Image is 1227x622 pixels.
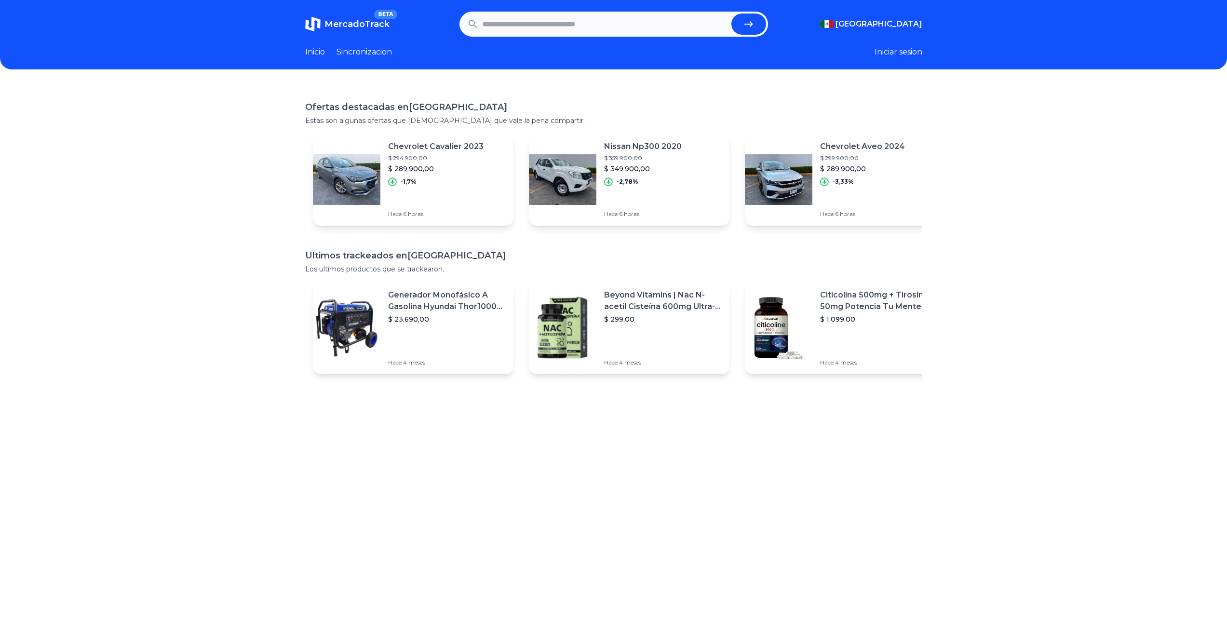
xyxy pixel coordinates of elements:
h1: Ofertas destacadas en [GEOGRAPHIC_DATA] [305,100,922,114]
p: Hace 6 horas [604,210,682,218]
a: Featured imageCiticolina 500mg + Tirosina 50mg Potencia Tu Mente (120caps) Sabor Sin Sabor$ 1.099... [745,282,945,374]
a: Inicio [305,46,325,58]
a: Featured imageBeyond Vitamins | Nac N-acetil Cisteína 600mg Ultra-premium Con Inulina De Agave (p... [529,282,729,374]
p: Chevrolet Aveo 2024 [820,141,905,152]
a: Featured imageChevrolet Cavalier 2023$ 294.900,00$ 289.900,00-1,7%Hace 6 horas [313,133,513,226]
img: Featured image [313,294,380,362]
p: -2,78% [617,178,638,186]
p: Hace 4 meses [388,359,506,366]
p: Hace 6 horas [820,210,905,218]
img: Featured image [745,294,812,362]
button: Iniciar sesion [875,46,922,58]
img: Featured image [745,146,812,213]
a: MercadoTrackBETA [305,16,390,32]
p: $ 294.900,00 [388,154,484,162]
span: MercadoTrack [324,19,390,29]
img: Featured image [313,146,380,213]
img: Featured image [529,146,596,213]
p: $ 289.900,00 [820,164,905,174]
p: $ 299.900,00 [820,154,905,162]
button: [GEOGRAPHIC_DATA] [820,18,922,30]
p: $ 349.900,00 [604,164,682,174]
img: Mexico [820,20,834,28]
span: BETA [374,10,397,19]
p: Hace 6 horas [388,210,484,218]
p: $ 289.900,00 [388,164,484,174]
p: $ 359.900,00 [604,154,682,162]
a: Sincronizacion [337,46,392,58]
img: Featured image [529,294,596,362]
a: Featured imageGenerador Monofásico A Gasolina Hyundai Thor10000 P 11.5 Kw$ 23.690,00Hace 4 meses [313,282,513,374]
p: Hace 4 meses [820,359,938,366]
p: Beyond Vitamins | Nac N-acetil Cisteína 600mg Ultra-premium Con Inulina De Agave (prebiótico Natu... [604,289,722,312]
p: Hace 4 meses [604,359,722,366]
p: Nissan Np300 2020 [604,141,682,152]
p: $ 1.099,00 [820,314,938,324]
a: Featured imageNissan Np300 2020$ 359.900,00$ 349.900,00-2,78%Hace 6 horas [529,133,729,226]
p: $ 299,00 [604,314,722,324]
p: -3,33% [833,178,854,186]
p: -1,7% [401,178,417,186]
p: Estas son algunas ofertas que [DEMOGRAPHIC_DATA] que vale la pena compartir. [305,116,922,125]
p: Generador Monofásico A Gasolina Hyundai Thor10000 P 11.5 Kw [388,289,506,312]
span: [GEOGRAPHIC_DATA] [836,18,922,30]
img: MercadoTrack [305,16,321,32]
a: Featured imageChevrolet Aveo 2024$ 299.900,00$ 289.900,00-3,33%Hace 6 horas [745,133,945,226]
p: Los ultimos productos que se trackearon. [305,264,922,274]
p: Chevrolet Cavalier 2023 [388,141,484,152]
h1: Ultimos trackeados en [GEOGRAPHIC_DATA] [305,249,922,262]
p: Citicolina 500mg + Tirosina 50mg Potencia Tu Mente (120caps) Sabor Sin Sabor [820,289,938,312]
p: $ 23.690,00 [388,314,506,324]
